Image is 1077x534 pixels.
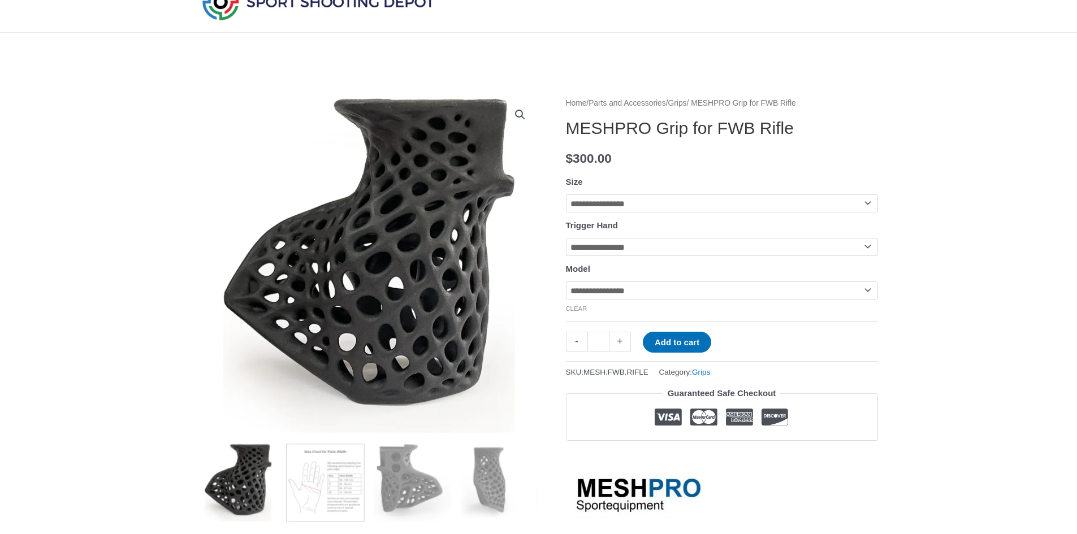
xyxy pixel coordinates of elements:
a: MeshPro [566,471,710,518]
a: - [566,332,587,351]
a: + [609,332,631,351]
label: Model [566,264,590,273]
a: Parts and Accessories [589,99,666,107]
nav: Breadcrumb [566,96,878,111]
img: MESHPRO Grip for FWB Rifle - Image 3 [373,444,452,522]
a: Grips [668,99,687,107]
a: Clear options [566,305,587,312]
iframe: Customer reviews powered by Trustpilot [566,449,878,463]
label: Size [566,177,583,186]
a: View full-screen image gallery [510,105,530,125]
img: MESHPRO Grip for FWB Rifle - Image 2 [286,444,365,522]
h1: MESHPRO Grip for FWB Rifle [566,118,878,138]
button: Add to cart [643,332,711,353]
label: Trigger Hand [566,220,618,230]
bdi: 300.00 [566,151,612,166]
input: Product quantity [587,332,609,351]
a: Home [566,99,587,107]
span: MESH.FWB.RIFLE [583,368,648,376]
span: SKU: [566,365,648,379]
img: MESHPRO Grip for FWB Rifle [200,444,278,522]
span: Category: [659,365,711,379]
span: $ [566,151,573,166]
img: MESHPRO Grip for FWB Rifle - Image 4 [460,444,539,522]
a: Grips [692,368,710,376]
legend: Guaranteed Safe Checkout [663,385,781,401]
